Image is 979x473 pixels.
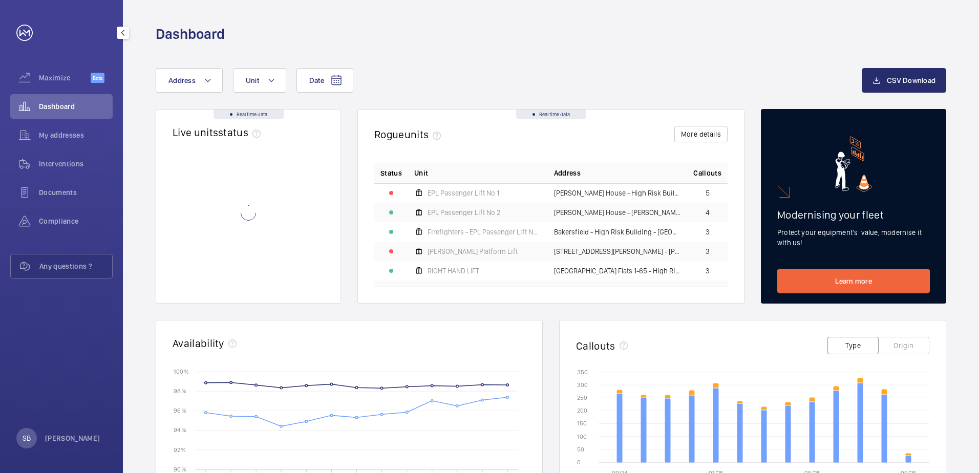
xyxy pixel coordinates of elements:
span: 3 [706,228,710,235]
span: [GEOGRAPHIC_DATA] Flats 1-65 - High Risk Building - [GEOGRAPHIC_DATA] 1-65 [554,267,682,274]
button: Date [296,68,353,93]
span: 3 [706,248,710,255]
text: 100 % [174,368,189,375]
span: 4 [706,209,710,216]
text: 96 % [174,407,186,414]
text: 90 % [174,465,186,472]
span: status [218,126,265,139]
p: Protect your equipment's value, modernise it with us! [777,227,930,248]
span: [PERSON_NAME] House - High Risk Building - [PERSON_NAME][GEOGRAPHIC_DATA] [554,189,682,197]
span: Firefighters - EPL Passenger Lift No 2 [428,228,542,235]
button: Address [156,68,223,93]
text: 50 [577,446,584,453]
button: CSV Download [862,68,946,93]
span: Address [554,168,581,178]
h1: Dashboard [156,25,225,44]
span: Any questions ? [39,261,112,271]
button: Origin [878,337,929,354]
span: Unit [246,76,259,84]
span: Interventions [39,159,113,169]
text: 250 [577,394,587,401]
span: [PERSON_NAME] Platform Lift [428,248,518,255]
span: EPL Passenger Lift No 2 [428,209,501,216]
span: Dashboard [39,101,113,112]
span: Compliance [39,216,113,226]
span: Beta [91,73,104,83]
div: Real time data [516,110,586,119]
a: Learn more [777,269,930,293]
h2: Modernising your fleet [777,208,930,221]
text: 100 [577,433,587,440]
span: Callouts [693,168,721,178]
p: SB [23,433,31,443]
span: Documents [39,187,113,198]
button: Type [827,337,879,354]
span: [STREET_ADDRESS][PERSON_NAME] - [PERSON_NAME][GEOGRAPHIC_DATA] [554,248,682,255]
text: 0 [577,459,581,466]
span: Unit [414,168,428,178]
h2: Availability [173,337,224,350]
text: 350 [577,369,588,376]
text: 300 [577,381,588,389]
button: Unit [233,68,286,93]
span: Bakersfield - High Risk Building - [GEOGRAPHIC_DATA] [554,228,682,235]
span: Address [168,76,196,84]
text: 200 [577,407,587,414]
text: 92 % [174,446,186,453]
span: Date [309,76,324,84]
h2: Live units [173,126,265,139]
span: RIGHT HAND LIFT [428,267,479,274]
span: [PERSON_NAME] House - [PERSON_NAME][GEOGRAPHIC_DATA] [554,209,682,216]
span: 5 [706,189,710,197]
h2: Callouts [576,339,615,352]
div: Real time data [214,110,284,119]
span: CSV Download [887,76,935,84]
img: marketing-card.svg [835,136,872,192]
p: Status [380,168,402,178]
span: Maximize [39,73,91,83]
span: units [405,128,445,141]
span: EPL Passenger Lift No 1 [428,189,499,197]
span: My addresses [39,130,113,140]
text: 94 % [174,426,186,434]
h2: Rogue [374,128,445,141]
button: More details [674,126,728,142]
text: 150 [577,420,587,427]
text: 98 % [174,388,186,395]
span: 3 [706,267,710,274]
p: [PERSON_NAME] [45,433,100,443]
